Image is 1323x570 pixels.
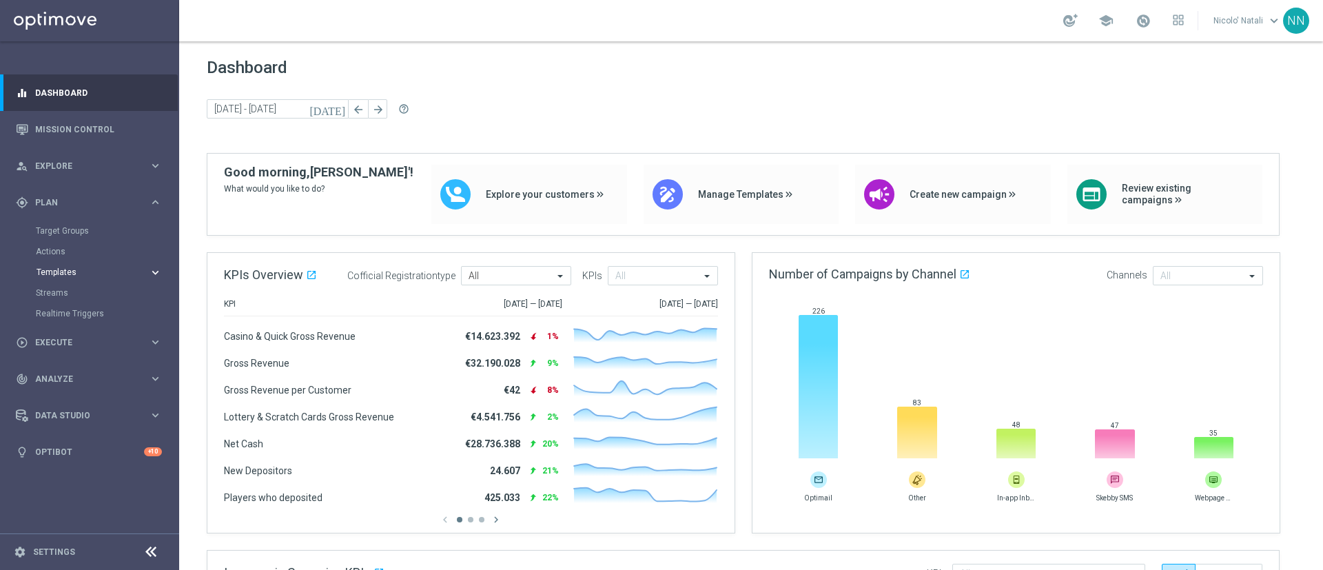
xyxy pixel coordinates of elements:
[15,88,163,99] button: equalizer Dashboard
[35,375,149,383] span: Analyze
[15,337,163,348] button: play_circle_outline Execute keyboard_arrow_right
[15,447,163,458] button: lightbulb Optibot +10
[16,446,28,458] i: lightbulb
[36,246,143,257] a: Actions
[16,373,149,385] div: Analyze
[35,411,149,420] span: Data Studio
[16,196,149,209] div: Plan
[16,111,162,147] div: Mission Control
[35,111,162,147] a: Mission Control
[35,74,162,111] a: Dashboard
[15,124,163,135] button: Mission Control
[149,372,162,385] i: keyboard_arrow_right
[36,267,163,278] button: Templates keyboard_arrow_right
[16,336,28,349] i: play_circle_outline
[15,161,163,172] button: person_search Explore keyboard_arrow_right
[36,283,178,303] div: Streams
[1283,8,1309,34] div: NN
[149,409,162,422] i: keyboard_arrow_right
[16,160,149,172] div: Explore
[37,268,149,276] div: Templates
[144,447,162,456] div: +10
[35,338,149,347] span: Execute
[15,410,163,421] button: Data Studio keyboard_arrow_right
[35,162,149,170] span: Explore
[36,221,178,241] div: Target Groups
[1098,13,1114,28] span: school
[15,197,163,208] button: gps_fixed Plan keyboard_arrow_right
[149,266,162,279] i: keyboard_arrow_right
[16,74,162,111] div: Dashboard
[16,373,28,385] i: track_changes
[36,241,178,262] div: Actions
[16,87,28,99] i: equalizer
[16,336,149,349] div: Execute
[15,374,163,385] button: track_changes Analyze keyboard_arrow_right
[149,336,162,349] i: keyboard_arrow_right
[36,287,143,298] a: Streams
[1266,13,1282,28] span: keyboard_arrow_down
[35,199,149,207] span: Plan
[149,196,162,209] i: keyboard_arrow_right
[36,262,178,283] div: Templates
[16,196,28,209] i: gps_fixed
[37,268,135,276] span: Templates
[16,409,149,422] div: Data Studio
[14,546,26,558] i: settings
[36,303,178,324] div: Realtime Triggers
[16,434,162,470] div: Optibot
[33,548,75,556] a: Settings
[36,308,143,319] a: Realtime Triggers
[36,225,143,236] a: Target Groups
[1212,10,1283,31] a: Nicolo' Natalikeyboard_arrow_down
[16,160,28,172] i: person_search
[35,434,144,470] a: Optibot
[149,159,162,172] i: keyboard_arrow_right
